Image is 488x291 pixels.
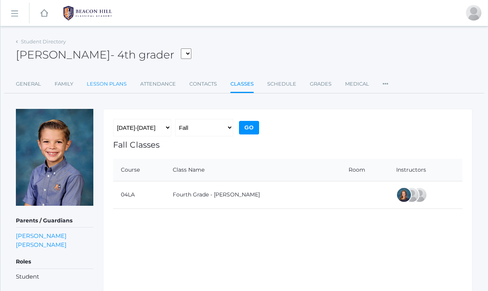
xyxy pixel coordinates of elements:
[396,187,412,203] div: Ellie Bradley
[140,76,176,92] a: Attendance
[16,240,67,249] a: [PERSON_NAME]
[267,76,296,92] a: Schedule
[16,214,93,227] h5: Parents / Guardians
[310,76,332,92] a: Grades
[341,159,388,181] th: Room
[412,187,427,203] div: Heather Porter
[230,76,254,93] a: Classes
[113,140,462,149] h1: Fall Classes
[345,76,369,92] a: Medical
[16,76,41,92] a: General
[16,231,67,240] a: [PERSON_NAME]
[55,76,73,92] a: Family
[466,5,481,21] div: Heather Bernardi
[58,3,117,23] img: 1_BHCALogos-05.png
[110,48,174,61] span: - 4th grader
[388,159,462,181] th: Instructors
[165,159,341,181] th: Class Name
[113,181,165,208] td: 04LA
[404,187,419,203] div: Lydia Chaffin
[113,159,165,181] th: Course
[87,76,127,92] a: Lesson Plans
[239,121,259,134] input: Go
[173,191,260,198] a: Fourth Grade - [PERSON_NAME]
[189,76,217,92] a: Contacts
[16,255,93,269] h5: Roles
[16,272,93,281] li: Student
[16,49,191,61] h2: [PERSON_NAME]
[16,109,93,206] img: James Bernardi
[21,38,66,45] a: Student Directory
